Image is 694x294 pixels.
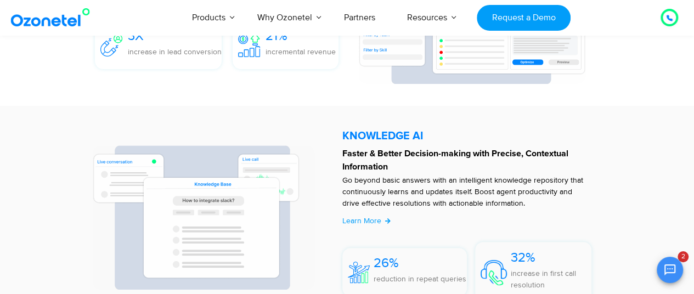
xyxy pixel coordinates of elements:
span: 26% [374,255,399,271]
p: incremental revenue [266,46,336,58]
span: 32% [511,250,535,265]
p: reduction in repeat queries [374,273,466,285]
p: increase in lead conversion [128,46,222,58]
h5: KNOWLEDGE AI​​ [342,131,597,142]
span: Learn More [342,216,381,225]
img: 21% [238,33,260,56]
strong: Faster & Better Decision-making with Precise, Contextual Information [342,149,568,171]
p: Go beyond basic answers with an intelligent knowledge repository that continuously learns and upd... [342,174,586,209]
a: Request a Demo [477,5,571,31]
span: 2 [678,251,689,262]
img: 26% [348,262,370,283]
a: Learn More [342,215,391,227]
span: 3X [128,28,144,44]
button: Open chat [657,257,683,283]
img: 3X [100,34,122,56]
